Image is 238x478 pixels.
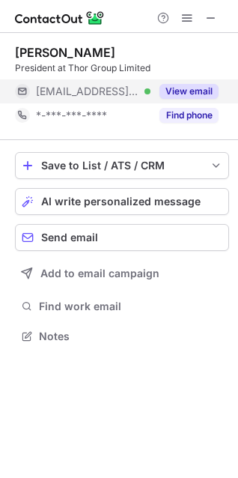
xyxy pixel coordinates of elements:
button: Find work email [15,296,229,317]
button: Reveal Button [159,84,219,99]
button: Send email [15,224,229,251]
span: AI write personalized message [41,196,201,208]
button: AI write personalized message [15,188,229,215]
div: Save to List / ATS / CRM [41,160,203,172]
img: ContactOut v5.3.10 [15,9,105,27]
span: [EMAIL_ADDRESS][DOMAIN_NAME] [36,85,139,98]
div: President at Thor Group Limited [15,61,229,75]
button: Add to email campaign [15,260,229,287]
span: Add to email campaign [40,267,159,279]
span: Send email [41,232,98,243]
span: Notes [39,330,223,343]
div: [PERSON_NAME] [15,45,115,60]
button: Notes [15,326,229,347]
button: save-profile-one-click [15,152,229,179]
button: Reveal Button [159,108,219,123]
span: Find work email [39,300,223,313]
